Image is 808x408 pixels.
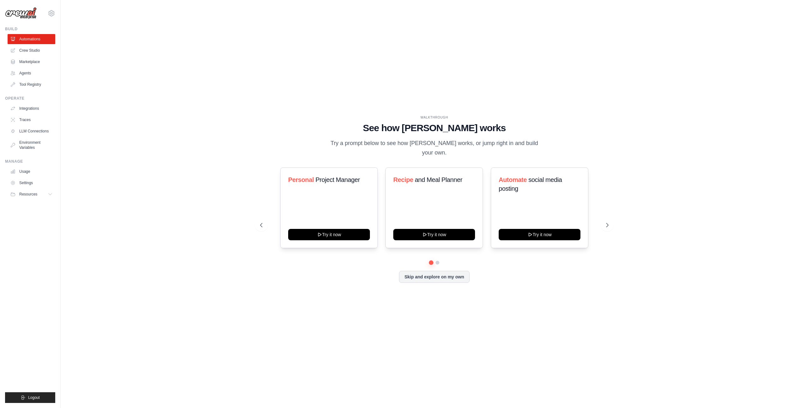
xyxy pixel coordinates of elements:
[260,115,609,120] div: WALKTHROUGH
[8,126,55,136] a: LLM Connections
[8,34,55,44] a: Automations
[8,45,55,55] a: Crew Studio
[315,176,360,183] span: Project Manager
[499,176,527,183] span: Automate
[28,395,40,400] span: Logout
[260,122,609,134] h1: See how [PERSON_NAME] works
[5,159,55,164] div: Manage
[399,271,469,283] button: Skip and explore on my own
[499,229,580,240] button: Try it now
[8,68,55,78] a: Agents
[5,96,55,101] div: Operate
[8,79,55,90] a: Tool Registry
[8,137,55,153] a: Environment Variables
[8,115,55,125] a: Traces
[8,166,55,177] a: Usage
[415,176,462,183] span: and Meal Planner
[288,176,314,183] span: Personal
[8,189,55,199] button: Resources
[5,7,37,19] img: Logo
[5,392,55,403] button: Logout
[393,229,475,240] button: Try it now
[8,178,55,188] a: Settings
[8,57,55,67] a: Marketplace
[5,26,55,32] div: Build
[19,192,37,197] span: Resources
[499,176,562,192] span: social media posting
[393,176,413,183] span: Recipe
[288,229,370,240] button: Try it now
[328,139,540,157] p: Try a prompt below to see how [PERSON_NAME] works, or jump right in and build your own.
[8,103,55,114] a: Integrations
